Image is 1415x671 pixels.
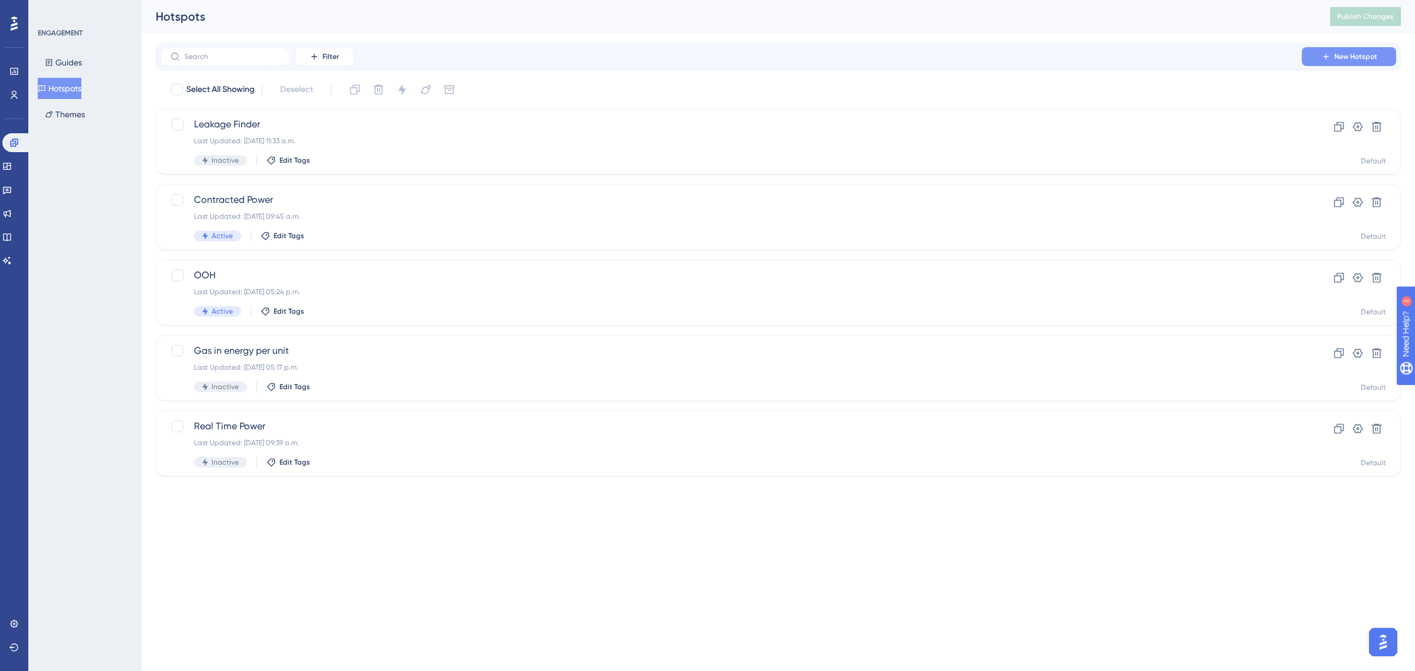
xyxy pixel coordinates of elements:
[194,363,1268,372] div: Last Updated: [DATE] 05:17 p.m.
[1361,232,1386,241] div: Default
[212,382,239,392] span: Inactive
[266,382,310,392] button: Edit Tags
[212,231,233,241] span: Active
[279,156,310,165] span: Edit Tags
[194,117,1268,131] span: Leakage Finder
[266,458,310,467] button: Edit Tags
[1302,47,1396,66] button: New Hotspot
[194,268,1268,282] span: OOH
[274,307,304,316] span: Edit Tags
[194,136,1268,146] div: Last Updated: [DATE] 11:33 a.m.
[1361,383,1386,392] div: Default
[280,83,313,97] span: Deselect
[194,212,1268,221] div: Last Updated: [DATE] 09:45 a.m.
[194,438,1268,448] div: Last Updated: [DATE] 09:39 a.m.
[261,231,304,241] button: Edit Tags
[194,287,1268,297] div: Last Updated: [DATE] 05:24 p.m.
[185,52,280,61] input: Search
[212,307,233,316] span: Active
[1361,156,1386,166] div: Default
[323,52,339,61] span: Filter
[1334,52,1377,61] span: New Hotspot
[28,3,74,17] span: Need Help?
[186,83,255,97] span: Select All Showing
[156,8,1301,25] div: Hotspots
[38,104,92,125] button: Themes
[82,6,85,15] div: 3
[279,382,310,392] span: Edit Tags
[1337,12,1394,21] span: Publish Changes
[212,156,239,165] span: Inactive
[38,28,83,38] div: ENGAGEMENT
[279,458,310,467] span: Edit Tags
[295,47,354,66] button: Filter
[194,419,1268,433] span: Real Time Power
[1365,624,1401,660] iframe: UserGuiding AI Assistant Launcher
[269,79,324,100] button: Deselect
[274,231,304,241] span: Edit Tags
[1361,458,1386,468] div: Default
[266,156,310,165] button: Edit Tags
[1330,7,1401,26] button: Publish Changes
[212,458,239,467] span: Inactive
[38,52,89,73] button: Guides
[194,344,1268,358] span: Gas in energy per unit
[261,307,304,316] button: Edit Tags
[1361,307,1386,317] div: Default
[194,193,1268,207] span: Contracted Power
[38,78,81,99] button: Hotspots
